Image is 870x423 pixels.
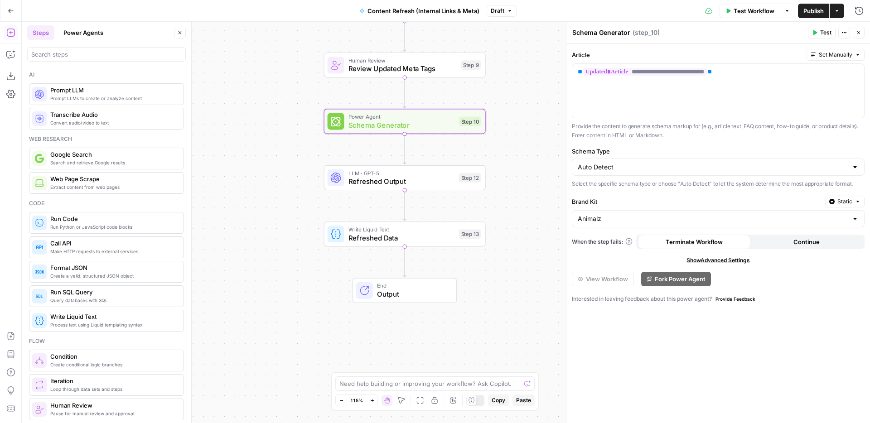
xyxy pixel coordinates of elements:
textarea: Schema Generator [572,28,630,37]
span: Prompt LLMs to create or analyze content [50,95,176,102]
span: Show Advanced Settings [686,256,750,264]
button: Continue [750,235,863,249]
span: Convert audio/video to text [50,119,176,126]
span: Make HTTP requests to external services [50,248,176,255]
span: View Workflow [586,274,628,284]
div: Step 12 [459,173,481,183]
span: LLM · GPT-5 [348,169,455,177]
span: Run Code [50,214,176,223]
div: Power AgentSchema GeneratorStep 10 [324,109,486,134]
div: LLM · GPT-5Refreshed OutputStep 12 [324,165,486,190]
input: Auto Detect [578,163,848,172]
g: Edge from step_12 to step_13 [403,190,406,221]
span: Provide Feedback [715,295,755,303]
span: Loop through data sets and steps [50,385,176,393]
span: End [377,282,448,290]
div: Write Liquid TextRefreshed DataStep 13 [324,221,486,246]
div: Flow [29,337,184,345]
span: Iteration [50,376,176,385]
span: Output [377,289,448,299]
span: 115% [350,397,363,404]
button: Test [808,27,836,38]
div: Code [29,199,184,207]
button: Set Manually [807,49,865,61]
button: Test Workflow [720,4,780,18]
div: Interested in leaving feedback about this power agent? [572,293,865,304]
a: When the step fails: [572,238,633,246]
button: Copy [488,394,509,406]
label: Article [572,50,803,59]
input: Search steps [31,50,182,59]
span: ( step_10 ) [633,28,660,37]
span: Refreshed Data [348,232,455,243]
span: Write Liquid Text [50,312,176,321]
span: Power Agent [348,112,455,120]
span: Extract content from web pages [50,183,176,191]
span: Terminate Workflow [666,237,723,246]
button: Draft [487,5,517,17]
span: Test [820,29,831,37]
p: Provide the content to generate schema markup for (e.g., article text, FAQ content, how-to guide,... [572,122,865,139]
div: Step 9 [461,60,481,70]
input: Animalz [578,214,848,223]
button: Paste [512,394,535,406]
span: Write Liquid Text [348,225,455,233]
div: Web research [29,135,184,143]
span: Draft [491,7,504,15]
label: Schema Type [572,147,865,156]
span: Copy [492,396,505,404]
div: Ai [29,71,184,79]
span: Fork Power Agent [655,274,706,284]
span: Process text using Liquid templating syntax [50,321,176,328]
span: Human Review [348,56,457,64]
span: Paste [516,396,531,404]
span: Create conditional logic branches [50,361,176,368]
button: Content Refresh (Internal Links & Meta) [354,4,485,18]
g: Edge from step_8 to step_9 [403,21,406,52]
span: Call API [50,239,176,248]
button: Power Agents [58,25,109,40]
span: Refreshed Output [348,176,455,187]
span: Search and retrieve Google results [50,159,176,166]
span: Schema Generator [348,120,455,130]
button: Static [825,196,865,207]
div: Human ReviewReview Updated Meta TagsStep 9 [324,53,486,77]
button: Publish [798,4,829,18]
span: Continue [793,237,820,246]
button: View Workflow [572,272,634,286]
div: Step 10 [459,117,481,126]
span: Static [837,197,852,206]
span: Format JSON [50,263,176,272]
span: Publish [803,6,824,15]
span: Web Page Scrape [50,174,176,183]
g: Edge from step_9 to step_10 [403,77,406,108]
p: Select the specific schema type or choose "Auto Detect" to let the system determine the most appr... [572,179,865,188]
g: Edge from step_10 to step_12 [403,134,406,164]
g: Edge from step_13 to end [403,246,406,277]
span: Condition [50,352,176,361]
span: Query databases with SQL [50,297,176,304]
div: EndOutput [324,278,486,303]
span: Prompt LLM [50,86,176,95]
label: Brand Kit [572,197,822,206]
span: Pause for manual review and approval [50,410,176,417]
span: Run SQL Query [50,288,176,297]
span: Create a valid, structured JSON object [50,272,176,279]
button: Steps [27,25,54,40]
span: Google Search [50,150,176,159]
span: Test Workflow [734,6,774,15]
span: Set Manually [819,51,852,59]
span: Run Python or JavaScript code blocks [50,223,176,231]
div: Step 13 [459,229,481,239]
button: Fork Power Agent [641,272,711,286]
button: Provide Feedback [712,293,759,304]
span: Human Review [50,401,176,410]
span: Review Updated Meta Tags [348,63,457,74]
span: Content Refresh (Internal Links & Meta) [367,6,479,15]
span: Transcribe Audio [50,110,176,119]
